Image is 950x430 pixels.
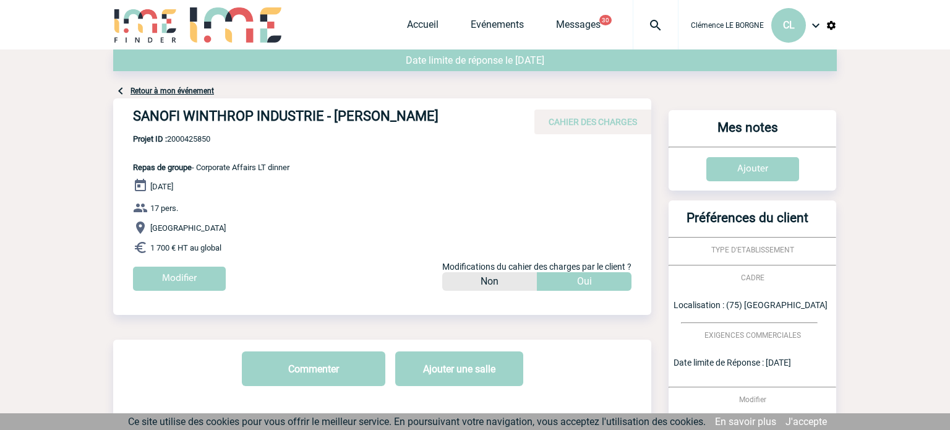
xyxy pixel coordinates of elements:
span: TYPE D'ETABLISSEMENT [711,246,794,254]
span: Ce site utilise des cookies pour vous offrir le meilleur service. En poursuivant votre navigation... [128,416,706,428]
span: Localisation : (75) [GEOGRAPHIC_DATA] [674,300,828,310]
p: Oui [577,272,592,291]
span: CL [783,19,795,31]
span: [DATE] [150,182,173,191]
span: Repas de groupe [133,163,192,172]
input: Ajouter [706,157,799,181]
h3: Mes notes [674,120,821,147]
span: 17 pers. [150,204,178,213]
span: Modifications du cahier des charges par le client ? [442,262,631,272]
span: 1 700 € HT au global [150,243,221,252]
span: EXIGENCES COMMERCIALES [704,331,801,340]
a: Messages [556,19,601,36]
span: [GEOGRAPHIC_DATA] [150,223,226,233]
p: Non [481,272,499,291]
span: - Corporate Affairs LT dinner [133,163,289,172]
h3: Préférences du client [674,210,821,237]
input: Modifier [133,267,226,291]
img: IME-Finder [113,7,178,43]
button: Ajouter une salle [395,351,523,386]
button: 30 [599,15,612,25]
a: Accueil [407,19,439,36]
span: Clémence LE BORGNE [691,21,764,30]
button: Commenter [242,351,385,386]
a: J'accepte [785,416,827,428]
a: En savoir plus [715,416,776,428]
span: Date limite de réponse le [DATE] [406,54,544,66]
span: CAHIER DES CHARGES [549,117,637,127]
a: Retour à mon événement [131,87,214,95]
span: Modifier [739,395,766,404]
span: Date limite de Réponse : [DATE] [674,358,791,368]
span: CADRE [741,273,764,282]
h4: SANOFI WINTHROP INDUSTRIE - [PERSON_NAME] [133,108,504,129]
b: Projet ID : [133,134,167,144]
a: Evénements [471,19,524,36]
span: 2000425850 [133,134,289,144]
